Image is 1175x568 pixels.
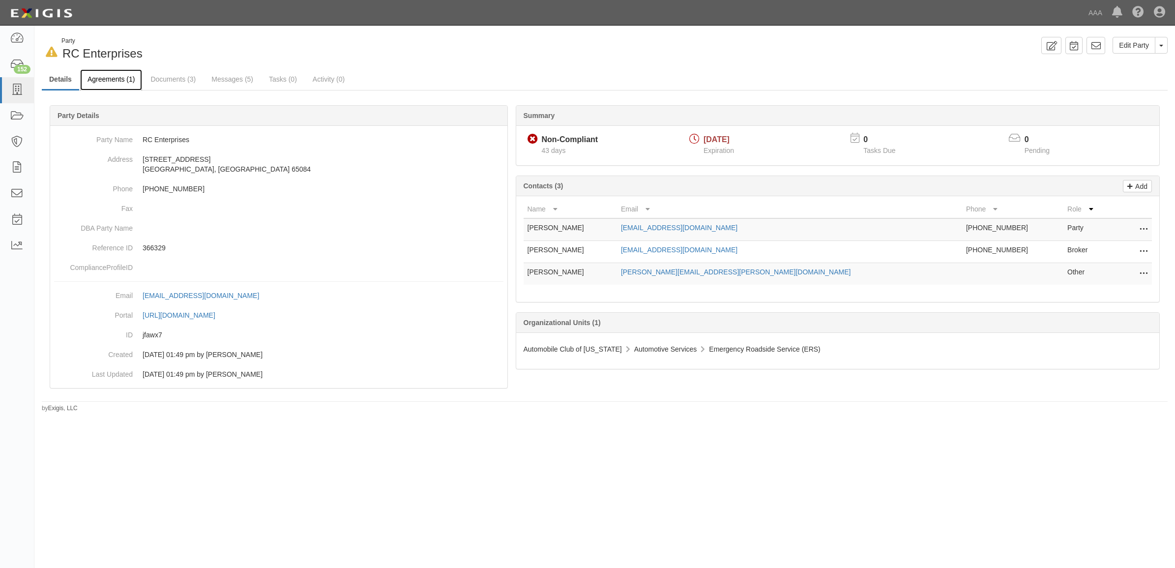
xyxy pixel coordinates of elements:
a: Activity (0) [305,69,352,89]
th: Email [617,200,962,218]
th: Name [524,200,617,218]
td: [PHONE_NUMBER] [962,241,1063,263]
dt: ID [54,325,133,340]
th: Role [1063,200,1113,218]
b: Party Details [58,112,99,120]
dd: [PHONE_NUMBER] [54,179,503,199]
div: 152 [14,65,30,74]
span: [DATE] [704,135,730,144]
dd: RC Enterprises [54,130,503,149]
p: 0 [1025,134,1062,146]
a: Tasks (0) [262,69,304,89]
a: Details [42,69,79,90]
td: Other [1063,263,1113,285]
a: [EMAIL_ADDRESS][DOMAIN_NAME] [621,224,737,232]
td: Party [1063,218,1113,241]
dt: ComplianceProfileID [54,258,133,272]
p: 366329 [143,243,503,253]
dt: Created [54,345,133,359]
td: [PERSON_NAME] [524,263,617,285]
th: Phone [962,200,1063,218]
td: [PHONE_NUMBER] [962,218,1063,241]
div: RC Enterprises [42,37,597,62]
a: [EMAIL_ADDRESS][DOMAIN_NAME] [143,292,270,299]
span: RC Enterprises [62,47,143,60]
dt: Last Updated [54,364,133,379]
span: Emergency Roadside Service (ERS) [709,345,820,353]
a: [PERSON_NAME][EMAIL_ADDRESS][PERSON_NAME][DOMAIN_NAME] [621,268,851,276]
b: Organizational Units (1) [524,319,601,327]
span: Automobile Club of [US_STATE] [524,345,622,353]
a: Documents (3) [143,69,203,89]
b: Contacts (3) [524,182,563,190]
a: [EMAIL_ADDRESS][DOMAIN_NAME] [621,246,737,254]
a: Add [1123,180,1152,192]
a: AAA [1084,3,1107,23]
a: [URL][DOMAIN_NAME] [143,311,226,319]
dt: Email [54,286,133,300]
dd: 02/03/2025 01:49 pm by Benjamin Tully [54,364,503,384]
div: Party [61,37,143,45]
img: logo-5460c22ac91f19d4615b14bd174203de0afe785f0fc80cf4dbbc73dc1793850b.png [7,4,75,22]
dt: Address [54,149,133,164]
b: Summary [524,112,555,120]
dd: 02/03/2025 01:49 pm by Benjamin Tully [54,345,503,364]
span: Automotive Services [634,345,697,353]
dt: Portal [54,305,133,320]
i: Help Center - Complianz [1132,7,1144,19]
p: Add [1133,180,1147,192]
span: Since 07/24/2025 [542,147,566,154]
i: In Default since 08/07/2025 [46,47,58,58]
span: Tasks Due [863,147,895,154]
div: Non-Compliant [542,134,598,146]
dt: Phone [54,179,133,194]
a: Agreements (1) [80,69,142,90]
dd: jfawx7 [54,325,503,345]
span: Expiration [704,147,734,154]
p: 0 [863,134,908,146]
dt: DBA Party Name [54,218,133,233]
td: Broker [1063,241,1113,263]
a: Messages (5) [204,69,261,89]
a: Exigis, LLC [48,405,78,412]
dt: Fax [54,199,133,213]
td: [PERSON_NAME] [524,218,617,241]
span: Pending [1025,147,1050,154]
i: Non-Compliant [528,134,538,145]
a: Edit Party [1113,37,1155,54]
div: [EMAIL_ADDRESS][DOMAIN_NAME] [143,291,259,300]
dt: Reference ID [54,238,133,253]
small: by [42,404,78,413]
dt: Party Name [54,130,133,145]
dd: [STREET_ADDRESS] [GEOGRAPHIC_DATA], [GEOGRAPHIC_DATA] 65084 [54,149,503,179]
td: [PERSON_NAME] [524,241,617,263]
